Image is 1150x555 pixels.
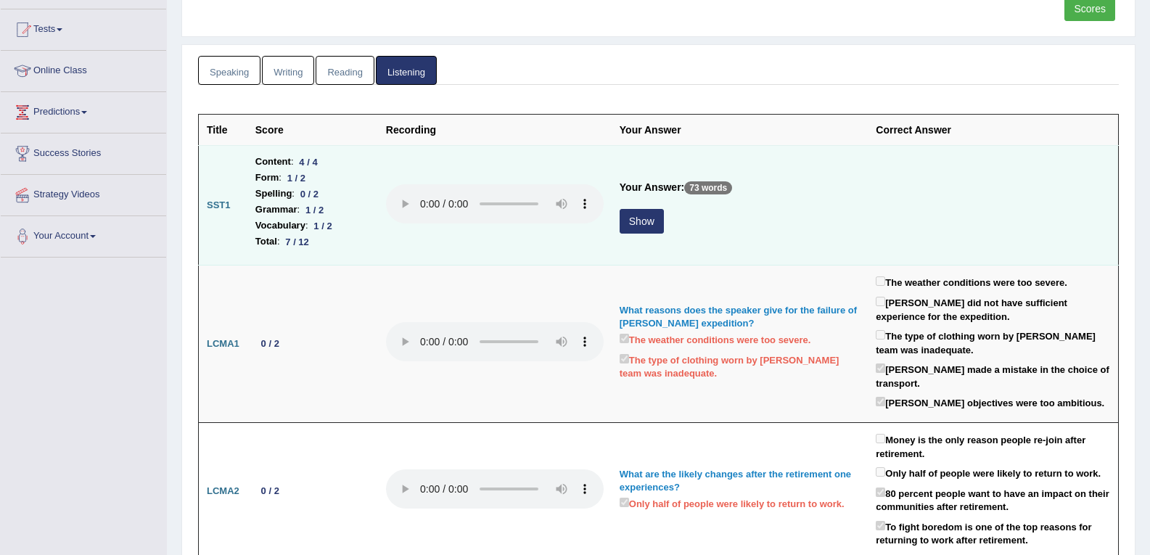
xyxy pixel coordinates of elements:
a: Success Stories [1,133,166,170]
input: [PERSON_NAME] made a mistake in the choice of transport. [876,363,885,373]
a: Your Account [1,216,166,252]
a: Writing [262,56,314,86]
label: Only half of people were likely to return to work. [620,495,845,511]
th: Your Answer [612,115,868,146]
input: The weather conditions were too severe. [620,334,629,343]
li: : [255,202,370,218]
a: Tests [1,9,166,46]
input: To fight boredom is one of the top reasons for returning to work after retirement. [876,521,885,530]
th: Score [247,115,378,146]
a: Strategy Videos [1,175,166,211]
div: 1 / 2 [300,202,329,218]
input: [PERSON_NAME] objectives were too ambitious. [876,397,885,406]
div: What are the likely changes after the retirement one experiences? [620,468,861,495]
b: Your Answer: [620,181,684,193]
input: The weather conditions were too severe. [876,276,885,286]
b: Total [255,234,277,250]
label: To fight boredom is one of the top reasons for returning to work after retirement. [876,518,1110,548]
input: Only half of people were likely to return to work. [876,467,885,477]
b: Spelling [255,186,292,202]
input: Money is the only reason people re-join after retirement. [876,434,885,443]
li: : [255,234,370,250]
div: 4 / 4 [294,155,324,170]
a: Listening [376,56,437,86]
input: Only half of people were likely to return to work. [620,498,629,507]
li: : [255,186,370,202]
a: Reading [316,56,374,86]
th: Title [199,115,247,146]
input: The type of clothing worn by [PERSON_NAME] team was inadequate. [876,330,885,340]
label: 80 percent people want to have an impact on their communities after retirement. [876,485,1110,514]
a: Predictions [1,92,166,128]
b: LCMA1 [207,338,239,349]
div: 0 / 2 [255,336,285,351]
label: The type of clothing worn by [PERSON_NAME] team was inadequate. [876,327,1110,357]
label: [PERSON_NAME] made a mistake in the choice of transport. [876,361,1110,390]
input: The type of clothing worn by [PERSON_NAME] team was inadequate. [620,354,629,363]
b: SST1 [207,200,231,210]
label: Money is the only reason people re-join after retirement. [876,431,1110,461]
label: The weather conditions were too severe. [620,331,811,348]
b: LCMA2 [207,485,239,496]
li: : [255,218,370,234]
label: [PERSON_NAME] objectives were too ambitious. [876,394,1104,411]
b: Grammar [255,202,297,218]
th: Recording [378,115,612,146]
a: Online Class [1,51,166,87]
label: The weather conditions were too severe. [876,274,1067,290]
div: 1 / 2 [308,218,338,234]
div: 1 / 2 [282,170,311,186]
li: : [255,154,370,170]
th: Correct Answer [868,115,1118,146]
label: The type of clothing worn by [PERSON_NAME] team was inadequate. [620,351,861,381]
p: 73 words [684,181,732,194]
b: Vocabulary [255,218,305,234]
label: [PERSON_NAME] did not have sufficient experience for the expedition. [876,294,1110,324]
a: Speaking [198,56,260,86]
input: [PERSON_NAME] did not have sufficient experience for the expedition. [876,297,885,306]
div: 0 / 2 [295,186,324,202]
div: What reasons does the speaker give for the failure of [PERSON_NAME] expedition? [620,304,861,331]
input: 80 percent people want to have an impact on their communities after retirement. [876,488,885,497]
button: Show [620,209,664,234]
b: Form [255,170,279,186]
label: Only half of people were likely to return to work. [876,464,1101,481]
li: : [255,170,370,186]
div: 7 / 12 [280,234,315,250]
div: 0 / 2 [255,483,285,498]
b: Content [255,154,291,170]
